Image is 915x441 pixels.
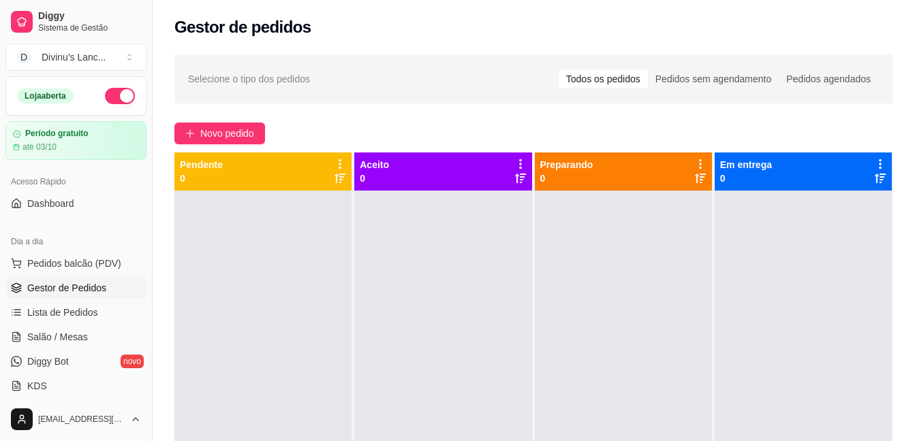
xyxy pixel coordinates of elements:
[720,158,772,171] p: Em entrega
[5,350,146,372] a: Diggy Botnovo
[27,379,47,393] span: KDS
[5,277,146,299] a: Gestor de Pedidos
[5,5,146,38] a: DiggySistema de Gestão
[5,231,146,252] div: Dia a dia
[360,171,389,185] p: 0
[27,281,106,295] span: Gestor de Pedidos
[38,22,141,33] span: Sistema de Gestão
[540,171,593,185] p: 0
[174,16,311,38] h2: Gestor de pedidos
[27,306,98,319] span: Lista de Pedidos
[5,326,146,348] a: Salão / Mesas
[25,129,89,139] article: Período gratuito
[38,10,141,22] span: Diggy
[38,414,125,425] span: [EMAIL_ADDRESS][DOMAIN_NAME]
[180,158,223,171] p: Pendente
[27,197,74,210] span: Dashboard
[5,193,146,214] a: Dashboard
[200,126,254,141] span: Novo pedido
[180,171,223,185] p: 0
[5,252,146,274] button: Pedidos balcão (PDV)
[27,257,121,270] span: Pedidos balcão (PDV)
[27,330,88,344] span: Salão / Mesas
[5,121,146,160] a: Período gratuitoaté 03/10
[648,69,779,88] div: Pedidos sem agendamento
[360,158,389,171] p: Aceito
[5,171,146,193] div: Acesso Rápido
[22,142,57,152] article: até 03/10
[17,50,31,64] span: D
[540,158,593,171] p: Preparando
[5,403,146,436] button: [EMAIL_ADDRESS][DOMAIN_NAME]
[17,88,74,103] div: Loja aberta
[5,44,146,71] button: Select a team
[188,71,310,86] span: Selecione o tipo dos pedidos
[27,355,69,368] span: Diggy Bot
[174,122,265,144] button: Novo pedido
[720,171,772,185] p: 0
[559,69,648,88] div: Todos os pedidos
[5,375,146,397] a: KDS
[42,50,106,64] div: Divinu's Lanc ...
[5,301,146,323] a: Lista de Pedidos
[105,88,135,104] button: Alterar Status
[185,129,195,138] span: plus
[779,69,878,88] div: Pedidos agendados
